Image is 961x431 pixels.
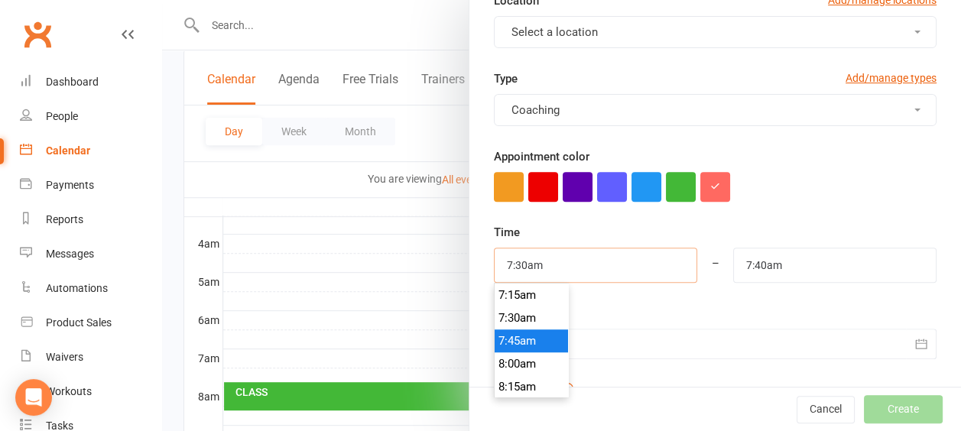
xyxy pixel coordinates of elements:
a: Messages [20,237,161,271]
span: Select a location [511,25,598,39]
label: Type [494,70,518,88]
button: Cancel [797,396,855,423]
label: Time [494,223,520,241]
li: 8:15am [495,375,568,398]
li: 7:15am [495,284,568,306]
li: 7:30am [495,306,568,329]
div: Payments [46,179,94,191]
a: Dashboard [20,65,161,99]
li: 7:45am [495,329,568,352]
label: Appointment color [494,147,589,166]
button: Select a location [494,16,937,48]
div: Reports [46,213,83,225]
span: Coaching [511,103,560,117]
a: Clubworx [18,15,57,53]
div: Open Intercom Messenger [15,379,52,416]
a: People [20,99,161,134]
a: Product Sales [20,306,161,340]
div: People [46,110,78,122]
div: Automations [46,282,108,294]
button: Coaching [494,94,937,126]
div: – [696,248,734,283]
a: Automations [20,271,161,306]
a: Payments [20,168,161,203]
div: Messages [46,248,94,260]
div: Calendar [46,144,90,157]
a: Calendar [20,134,161,168]
div: Product Sales [46,316,112,329]
a: Workouts [20,374,161,409]
div: Workouts [46,385,92,397]
div: Dashboard [46,76,99,88]
a: Add/manage types [846,70,937,86]
div: Waivers [46,351,83,363]
a: Waivers [20,340,161,374]
a: Reports [20,203,161,237]
li: 8:00am [495,352,568,375]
